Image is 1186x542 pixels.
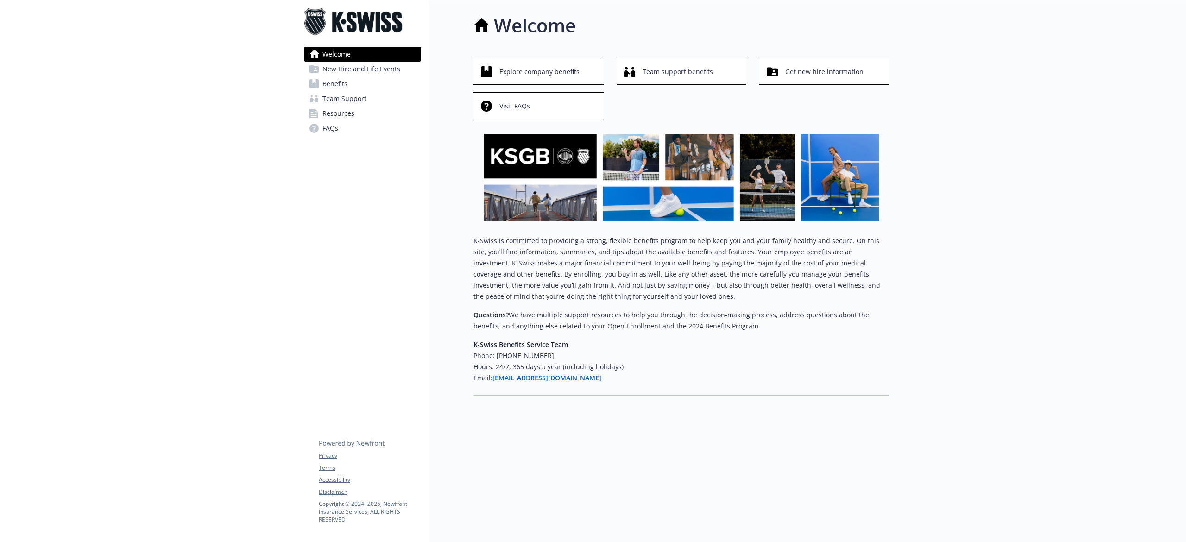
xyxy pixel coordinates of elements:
[322,91,366,106] span: Team Support
[319,500,421,523] p: Copyright © 2024 - 2025 , Newfront Insurance Services, ALL RIGHTS RESERVED
[322,121,338,136] span: FAQs
[319,476,421,484] a: Accessibility
[304,76,421,91] a: Benefits
[473,372,889,384] h6: Email:
[473,134,889,221] img: overview page banner
[322,76,347,91] span: Benefits
[473,309,889,332] p: We have multiple support resources to help you through the decision-making process, address quest...
[617,58,747,85] button: Team support benefits
[473,350,889,361] h6: Phone: [PHONE_NUMBER]
[759,58,889,85] button: Get new hire information
[319,464,421,472] a: Terms
[304,62,421,76] a: New Hire and Life Events
[304,91,421,106] a: Team Support
[322,47,351,62] span: Welcome
[304,121,421,136] a: FAQs
[785,63,864,81] span: Get new hire information
[304,47,421,62] a: Welcome
[473,340,568,349] strong: K-Swiss Benefits Service Team
[473,361,889,372] h6: Hours: 24/7, 365 days a year (including holidays)​
[494,12,576,39] h1: Welcome
[643,63,713,81] span: Team support benefits
[319,488,421,496] a: Disclaimer
[499,63,580,81] span: Explore company benefits
[499,97,530,115] span: Visit FAQs
[473,310,509,319] strong: Questions?
[304,106,421,121] a: Resources
[322,62,400,76] span: New Hire and Life Events
[473,58,604,85] button: Explore company benefits
[322,106,354,121] span: Resources
[319,452,421,460] a: Privacy
[473,92,604,119] button: Visit FAQs
[473,235,889,302] p: K-Swiss is committed to providing a strong, flexible benefits program to help keep you and your f...
[492,373,601,382] a: [EMAIL_ADDRESS][DOMAIN_NAME]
